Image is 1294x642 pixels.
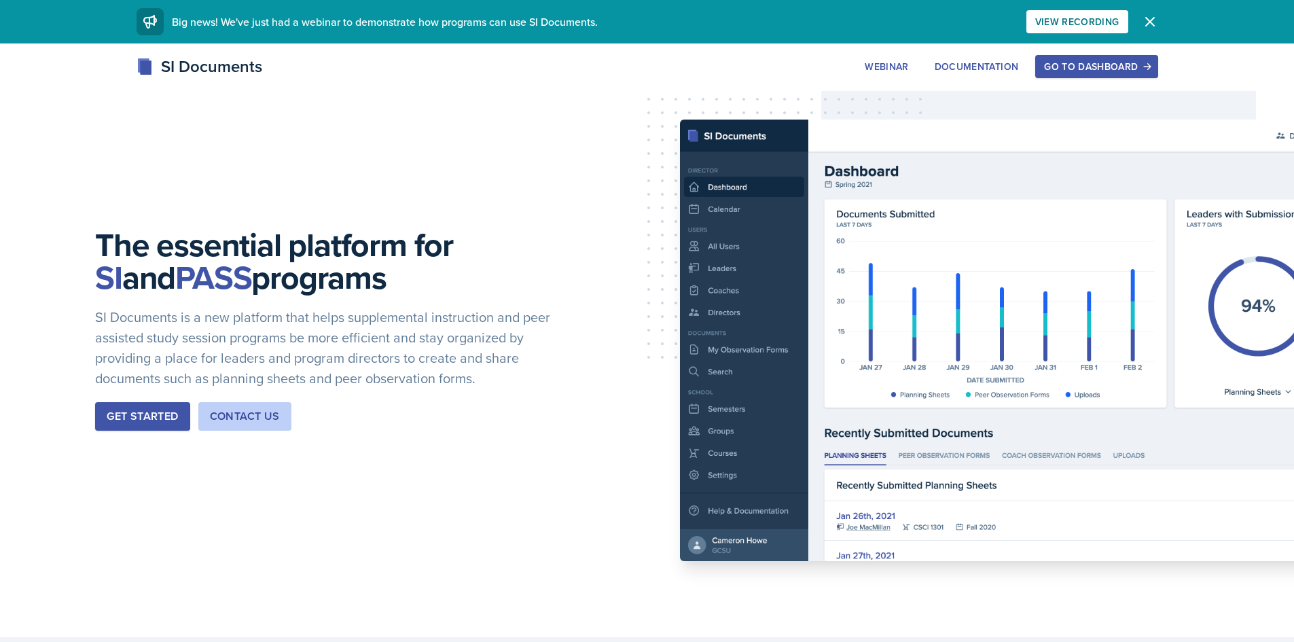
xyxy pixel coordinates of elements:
[95,402,190,431] button: Get Started
[865,61,908,72] div: Webinar
[1035,55,1157,78] button: Go to Dashboard
[935,61,1019,72] div: Documentation
[198,402,291,431] button: Contact Us
[107,408,178,425] div: Get Started
[856,55,917,78] button: Webinar
[926,55,1028,78] button: Documentation
[1044,61,1149,72] div: Go to Dashboard
[1026,10,1128,33] button: View Recording
[137,54,262,79] div: SI Documents
[210,408,280,425] div: Contact Us
[1035,16,1119,27] div: View Recording
[172,14,598,29] span: Big news! We've just had a webinar to demonstrate how programs can use SI Documents.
